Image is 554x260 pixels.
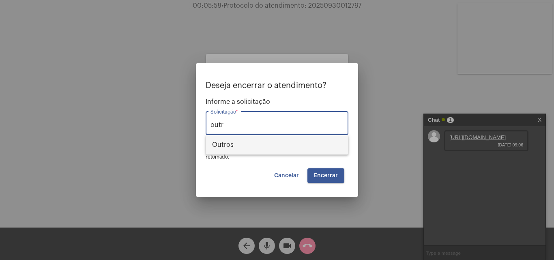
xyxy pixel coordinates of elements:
span: Outros [212,135,342,155]
p: Deseja encerrar o atendimento? [206,81,348,90]
input: Buscar solicitação [210,121,344,129]
span: Cancelar [274,173,299,178]
button: Cancelar [268,168,305,183]
button: Encerrar [307,168,344,183]
span: Informe a solicitação [206,98,348,105]
span: OBS: O atendimento depois de encerrado não poderá ser retomado. [206,147,338,159]
span: Encerrar [314,173,338,178]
